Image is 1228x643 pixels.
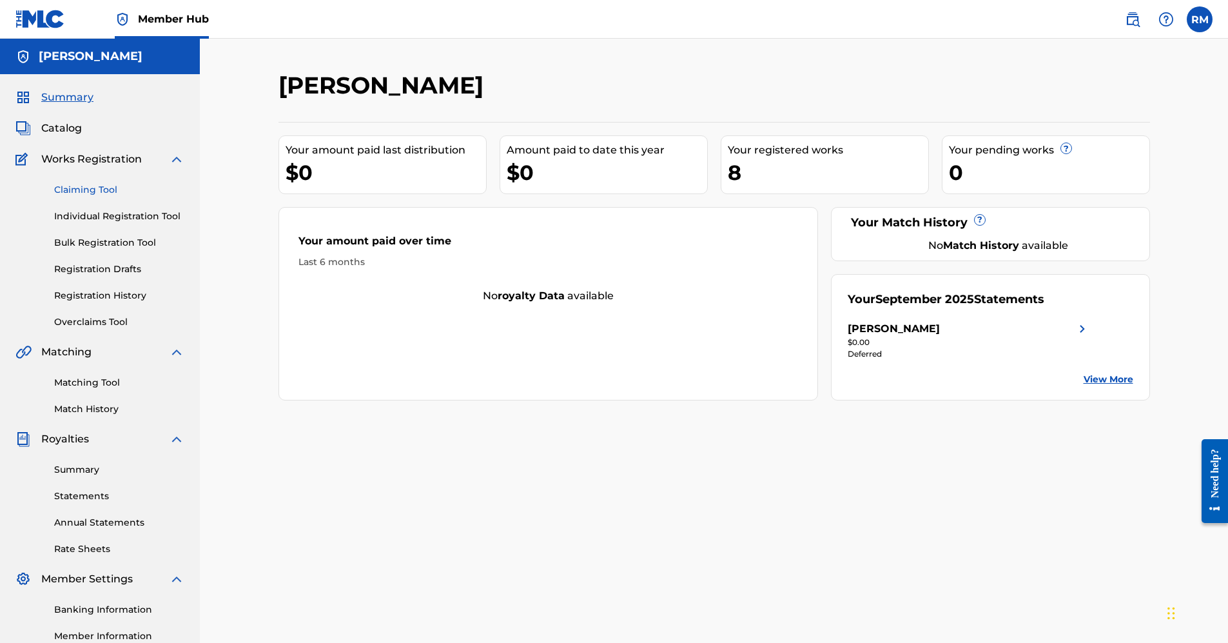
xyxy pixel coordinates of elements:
img: Accounts [15,49,31,64]
img: expand [169,344,184,360]
span: Catalog [41,121,82,136]
div: No available [279,288,818,304]
a: Statements [54,490,184,503]
a: View More [1084,373,1133,386]
img: MLC Logo [15,10,65,28]
span: ? [975,215,985,225]
img: Top Rightsholder [115,12,130,27]
img: Matching [15,344,32,360]
div: Your amount paid over time [298,233,799,255]
a: Individual Registration Tool [54,210,184,223]
div: [PERSON_NAME] [848,321,940,337]
a: Bulk Registration Tool [54,236,184,250]
span: September 2025 [875,292,974,306]
iframe: Resource Center [1192,426,1228,536]
img: Catalog [15,121,31,136]
a: Match History [54,402,184,416]
div: Deferred [848,348,1090,360]
strong: Match History [943,239,1019,252]
a: Claiming Tool [54,183,184,197]
img: help [1158,12,1174,27]
a: Public Search [1120,6,1145,32]
div: Your pending works [949,143,1149,158]
a: Registration Drafts [54,262,184,276]
div: Your registered works [728,143,928,158]
div: Amount paid to date this year [507,143,707,158]
span: Member Hub [138,12,209,26]
div: Help [1153,6,1179,32]
a: Registration History [54,289,184,302]
div: User Menu [1187,6,1213,32]
a: Member Information [54,629,184,643]
span: Matching [41,344,92,360]
span: Works Registration [41,152,142,167]
strong: royalty data [498,290,565,302]
a: CatalogCatalog [15,121,82,136]
span: Royalties [41,431,89,447]
a: Matching Tool [54,376,184,390]
img: right chevron icon [1075,321,1090,337]
div: Last 6 months [298,255,799,269]
div: Your Statements [848,291,1044,308]
a: Rate Sheets [54,542,184,556]
div: Your Match History [848,214,1133,232]
div: $0 [286,158,486,187]
h2: [PERSON_NAME] [278,71,490,100]
div: 0 [949,158,1149,187]
div: 8 [728,158,928,187]
img: Works Registration [15,152,32,167]
img: expand [169,571,184,587]
img: expand [169,431,184,447]
a: Annual Statements [54,516,184,529]
a: Summary [54,463,184,477]
a: Banking Information [54,603,184,617]
img: search [1125,12,1140,27]
span: Summary [41,90,93,105]
span: Member Settings [41,571,133,587]
img: expand [169,152,184,167]
span: ? [1061,143,1071,153]
div: $0 [507,158,707,187]
img: Member Settings [15,571,31,587]
img: Summary [15,90,31,105]
div: Your amount paid last distribution [286,143,486,158]
a: [PERSON_NAME]right chevron icon$0.00Deferred [848,321,1090,360]
a: SummarySummary [15,90,93,105]
h5: Robert Mefford [39,49,142,64]
div: $0.00 [848,337,1090,348]
div: No available [864,238,1133,253]
div: Drag [1167,594,1175,633]
iframe: Chat Widget [1164,581,1228,643]
img: Royalties [15,431,31,447]
a: Overclaims Tool [54,315,184,329]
